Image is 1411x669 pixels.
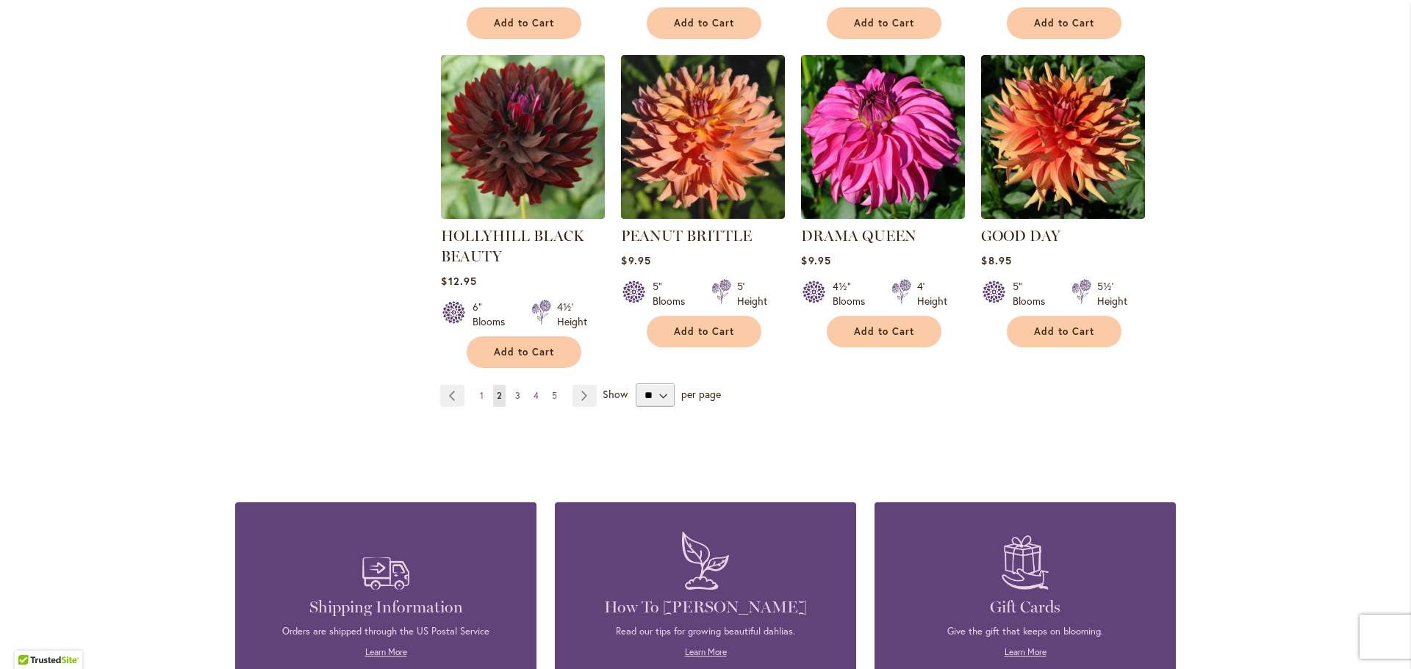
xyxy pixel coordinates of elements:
[981,253,1011,267] span: $8.95
[494,17,554,29] span: Add to Cart
[557,300,587,329] div: 4½' Height
[801,208,965,222] a: DRAMA QUEEN
[981,55,1145,219] img: GOOD DAY
[653,279,694,308] div: 5" Blooms
[1034,17,1094,29] span: Add to Cart
[1005,646,1046,657] a: Learn More
[674,325,734,338] span: Add to Cart
[441,274,476,288] span: $12.95
[1034,325,1094,338] span: Add to Cart
[801,227,916,245] a: DRAMA QUEEN
[897,625,1154,638] p: Give the gift that keeps on blooming.
[647,7,761,39] button: Add to Cart
[981,208,1145,222] a: GOOD DAY
[647,316,761,347] button: Add to Cart
[480,390,484,401] span: 1
[515,390,520,401] span: 3
[833,279,874,308] div: 4½" Blooms
[577,597,834,618] h4: How To [PERSON_NAME]
[1097,279,1127,308] div: 5½' Height
[801,253,830,267] span: $9.95
[552,390,557,401] span: 5
[365,646,407,657] a: Learn More
[511,385,524,407] a: 3
[621,208,785,222] a: PEANUT BRITTLE
[801,55,965,219] img: DRAMA QUEEN
[897,597,1154,618] h4: Gift Cards
[473,300,514,329] div: 6" Blooms
[1007,7,1121,39] button: Add to Cart
[1007,316,1121,347] button: Add to Cart
[257,597,514,618] h4: Shipping Information
[1013,279,1054,308] div: 5" Blooms
[494,346,554,358] span: Add to Cart
[981,227,1060,245] a: GOOD DAY
[257,625,514,638] p: Orders are shipped through the US Postal Service
[530,385,542,407] a: 4
[737,279,767,308] div: 5' Height
[548,385,561,407] a: 5
[854,325,914,338] span: Add to Cart
[467,336,581,368] button: Add to Cart
[441,55,605,219] img: HOLLYHILL BLACK BEAUTY
[854,17,914,29] span: Add to Cart
[11,617,52,658] iframe: Launch Accessibility Center
[603,387,628,401] span: Show
[621,227,752,245] a: PEANUT BRITTLE
[917,279,947,308] div: 4' Height
[621,55,785,219] img: PEANUT BRITTLE
[467,7,581,39] button: Add to Cart
[441,227,584,265] a: HOLLYHILL BLACK BEAUTY
[681,387,721,401] span: per page
[577,625,834,638] p: Read our tips for growing beautiful dahlias.
[674,17,734,29] span: Add to Cart
[534,390,539,401] span: 4
[621,253,650,267] span: $9.95
[827,7,941,39] button: Add to Cart
[685,646,727,657] a: Learn More
[441,208,605,222] a: HOLLYHILL BLACK BEAUTY
[827,316,941,347] button: Add to Cart
[497,390,502,401] span: 2
[476,385,487,407] a: 1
